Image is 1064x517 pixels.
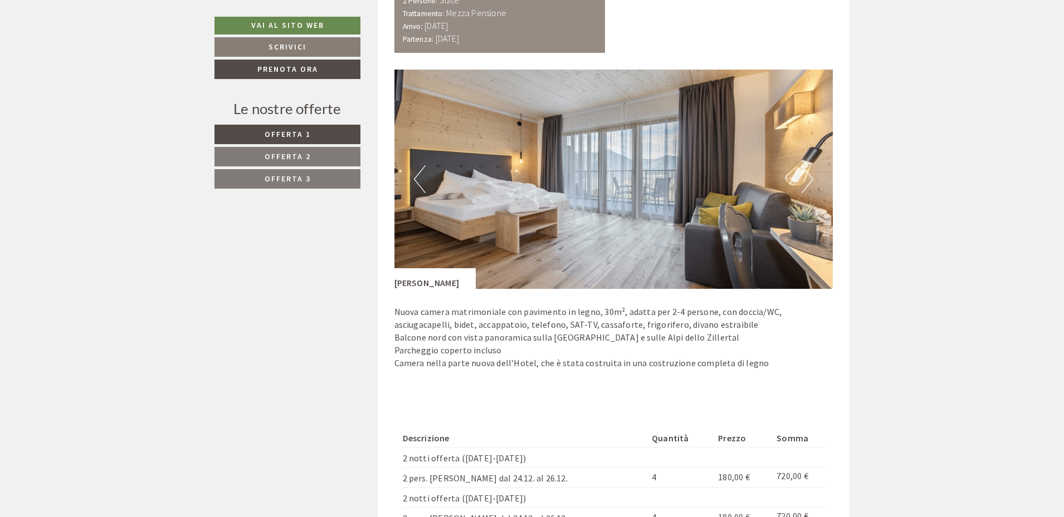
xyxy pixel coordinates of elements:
td: 2 notti offerta ([DATE]-[DATE]) [403,447,648,467]
a: Scrivici [214,37,360,57]
span: Offerta 1 [265,129,311,139]
td: 2 pers. [PERSON_NAME] dal 24.12. al 26.12. [403,467,648,488]
div: Buon giorno, come possiamo aiutarla? [9,31,174,65]
b: Mezza Pensione [446,7,506,18]
small: Partenza: [403,35,434,44]
b: [DATE] [436,33,459,44]
a: Vai al sito web [214,17,360,35]
div: [GEOGRAPHIC_DATA] [17,33,168,42]
small: Trattamento: [403,9,445,18]
th: Somma [772,430,824,447]
a: Prenota ora [214,60,360,79]
span: Offerta 3 [265,174,311,184]
th: Quantità [647,430,714,447]
th: Descrizione [403,430,648,447]
p: Nuova camera matrimoniale con pavimento in legno, 30m², adatta per 2-4 persone, con doccia/WC, as... [394,306,833,382]
div: [DATE] [199,9,240,28]
small: Arrivo: [403,22,423,31]
th: Prezzo [714,430,772,447]
b: [DATE] [424,20,448,31]
span: Offerta 2 [265,151,311,161]
div: [PERSON_NAME] [394,268,476,289]
small: 10:55 [17,55,168,62]
td: 720,00 € [772,467,824,488]
td: 2 notti offerta ([DATE]-[DATE]) [403,488,648,508]
button: Previous [414,165,426,193]
div: Le nostre offerte [214,99,360,119]
td: 4 [647,467,714,488]
button: Invia [383,293,439,313]
span: 180,00 € [718,471,750,482]
button: Next [802,165,813,193]
img: image [394,70,833,289]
